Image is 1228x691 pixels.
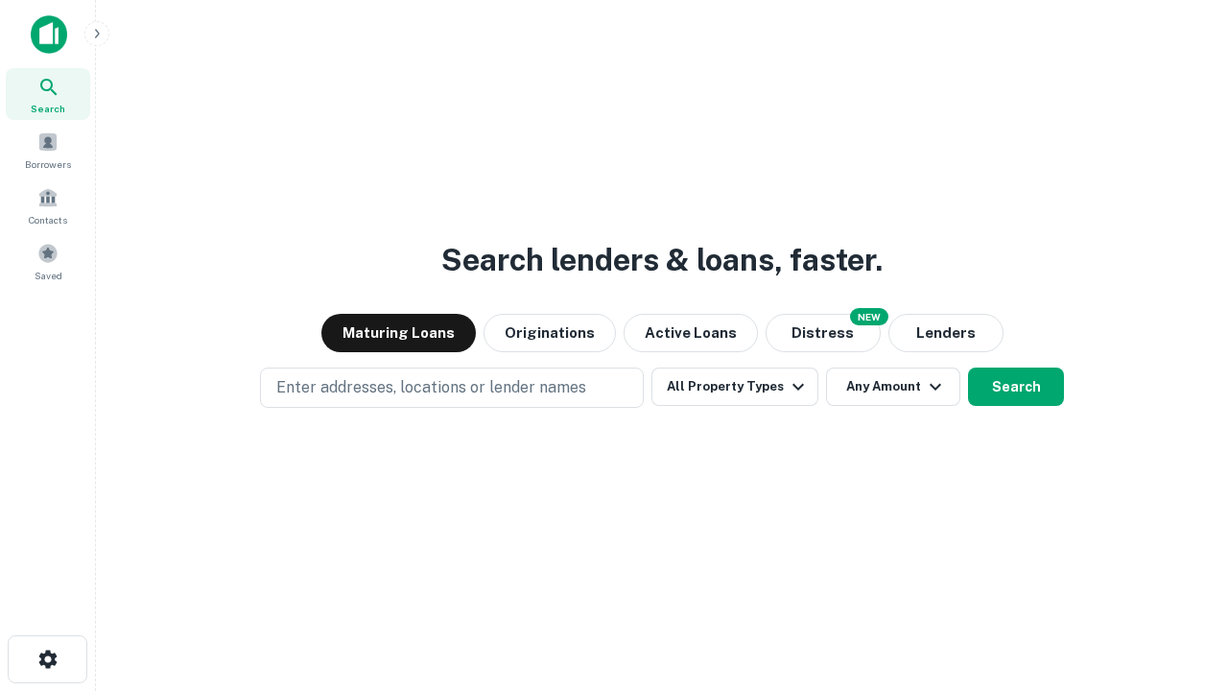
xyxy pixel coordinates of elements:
[484,314,616,352] button: Originations
[651,368,818,406] button: All Property Types
[6,124,90,176] a: Borrowers
[850,308,888,325] div: NEW
[441,237,883,283] h3: Search lenders & loans, faster.
[624,314,758,352] button: Active Loans
[25,156,71,172] span: Borrowers
[35,268,62,283] span: Saved
[6,235,90,287] a: Saved
[968,368,1064,406] button: Search
[766,314,881,352] button: Search distressed loans with lien and other non-mortgage details.
[276,376,586,399] p: Enter addresses, locations or lender names
[31,101,65,116] span: Search
[888,314,1004,352] button: Lenders
[260,368,644,408] button: Enter addresses, locations or lender names
[31,15,67,54] img: capitalize-icon.png
[29,212,67,227] span: Contacts
[321,314,476,352] button: Maturing Loans
[1132,537,1228,630] iframe: Chat Widget
[6,68,90,120] a: Search
[826,368,960,406] button: Any Amount
[6,179,90,231] a: Contacts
